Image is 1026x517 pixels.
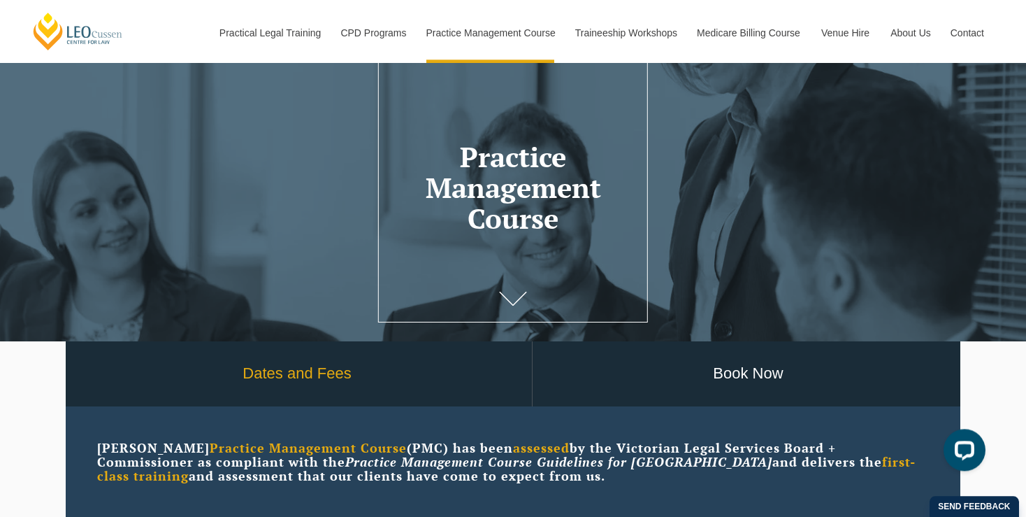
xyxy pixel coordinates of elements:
[940,3,995,63] a: Contact
[390,141,636,234] h1: Practice Management Course
[686,3,811,63] a: Medicare Billing Course
[533,341,964,406] a: Book Now
[345,453,772,470] em: Practice Management Course Guidelines for [GEOGRAPHIC_DATA]
[31,11,124,51] a: [PERSON_NAME] Centre for Law
[565,3,686,63] a: Traineeship Workshops
[209,3,331,63] a: Practical Legal Training
[210,439,407,456] strong: Practice Management Course
[97,441,929,483] p: [PERSON_NAME] (PMC) has been by the Victorian Legal Services Board + Commissioner as compliant wi...
[811,3,880,63] a: Venue Hire
[62,341,532,406] a: Dates and Fees
[416,3,565,63] a: Practice Management Course
[513,439,570,456] strong: assessed
[330,3,415,63] a: CPD Programs
[97,453,916,484] strong: first-class training
[932,423,991,482] iframe: LiveChat chat widget
[880,3,940,63] a: About Us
